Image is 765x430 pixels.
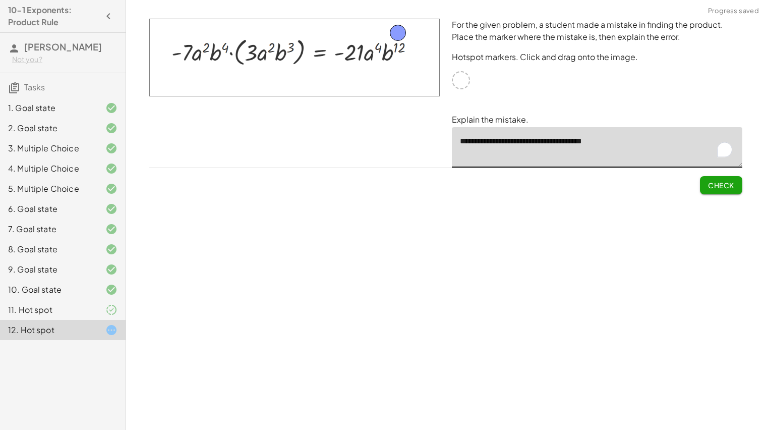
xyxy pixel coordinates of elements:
[8,102,89,114] div: 1. Goal state
[8,263,89,276] div: 9. Goal state
[105,324,117,336] i: Task started.
[8,223,89,235] div: 7. Goal state
[24,82,45,92] span: Tasks
[452,127,742,168] textarea: To enrich screen reader interactions, please activate Accessibility in Grammarly extension settings
[452,114,742,126] p: Explain the mistake.
[105,183,117,195] i: Task finished and correct.
[8,324,89,336] div: 12. Hot spot
[708,6,759,16] span: Progress saved
[105,102,117,114] i: Task finished and correct.
[24,41,102,52] span: [PERSON_NAME]
[8,142,89,154] div: 3. Multiple Choice
[8,4,99,28] h4: 10-1 Exponents: Product Rule
[105,163,117,175] i: Task finished and correct.
[8,243,89,255] div: 8. Goal state
[8,203,89,215] div: 6. Goal state
[105,263,117,276] i: Task finished and correct.
[8,284,89,296] div: 10. Goal state
[105,142,117,154] i: Task finished and correct.
[8,304,89,316] div: 11. Hot spot
[708,181,734,190] span: Check
[452,51,742,63] p: Hotspot markers. Click and drag onto the image.
[105,122,117,134] i: Task finished and correct.
[105,243,117,255] i: Task finished and correct.
[8,183,89,195] div: 5. Multiple Choice
[8,163,89,175] div: 4. Multiple Choice
[452,19,742,43] p: For the given problem, a student made a mistake in finding the product. Place the marker where th...
[105,223,117,235] i: Task finished and correct.
[105,304,117,316] i: Task finished and part of it marked as correct.
[105,203,117,215] i: Task finished and correct.
[149,19,440,96] img: 0886c92d32dd19760ffa48c2dfc6e395adaf3d3f40faf5cd72724b1e9700f50a.png
[105,284,117,296] i: Task finished and correct.
[8,122,89,134] div: 2. Goal state
[12,55,117,65] div: Not you?
[700,176,742,194] button: Check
